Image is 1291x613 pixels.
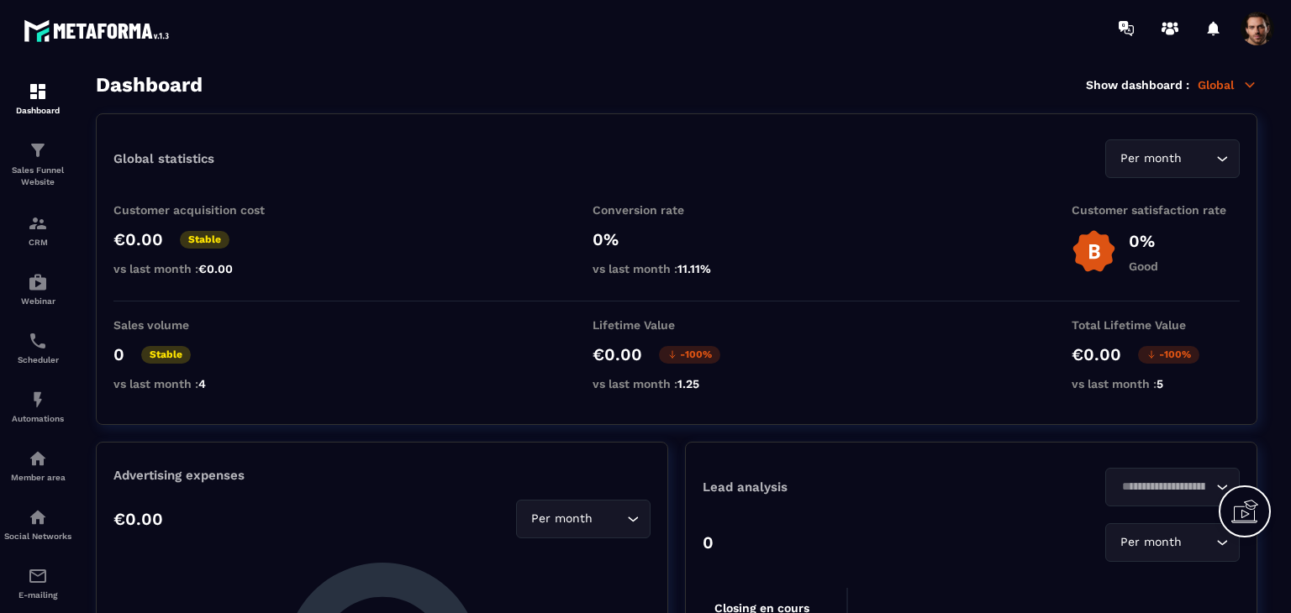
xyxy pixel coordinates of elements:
p: -100% [659,346,720,364]
a: formationformationSales Funnel Website [4,128,71,201]
p: Automations [4,414,71,423]
p: Stable [180,231,229,249]
input: Search for option [1185,533,1212,552]
p: Lead analysis [703,479,972,495]
p: €0.00 [593,344,642,364]
p: E-mailing [4,590,71,600]
span: 4 [198,377,206,390]
p: Stable [141,346,191,364]
span: 5 [1157,377,1163,390]
input: Search for option [1116,478,1212,496]
p: 0% [593,229,761,249]
p: Good [1129,259,1158,273]
img: formation [28,140,48,160]
p: Show dashboard : [1086,78,1189,92]
p: 0% [1129,231,1158,251]
p: Global [1198,77,1257,92]
a: formationformationCRM [4,201,71,259]
span: 11.11% [677,262,711,275]
p: vs last month : [593,377,761,390]
div: Search for option [516,500,651,538]
img: automations [28,448,48,469]
p: Dashboard [4,106,71,115]
img: formation [28,81,48,102]
span: €0.00 [198,262,233,275]
a: emailemailE-mailing [4,553,71,612]
p: vs last month : [1072,377,1240,390]
p: Conversion rate [593,203,761,217]
p: Member area [4,473,71,482]
p: CRM [4,238,71,247]
p: Customer satisfaction rate [1072,203,1240,217]
p: vs last month : [113,377,282,390]
p: €0.00 [113,229,163,249]
span: 1.25 [677,377,699,390]
a: schedulerschedulerScheduler [4,318,71,377]
span: Per month [1116,149,1185,168]
p: Social Networks [4,532,71,541]
a: social-networksocial-networkSocial Networks [4,495,71,553]
img: scheduler [28,331,48,351]
p: Customer acquisition cost [113,203,282,217]
a: automationsautomationsWebinar [4,259,71,318]
p: 0 [703,532,714,553]
p: Scheduler [4,355,71,364]
div: Search for option [1105,468,1240,506]
p: €0.00 [1072,344,1121,364]
p: Global statistics [113,151,214,166]
p: vs last month : [593,262,761,275]
img: automations [28,390,48,410]
a: automationsautomationsMember area [4,436,71,495]
span: Per month [1116,533,1185,552]
img: email [28,566,48,586]
img: formation [28,213,48,233]
img: b-badge-o.b3b20ee6.svg [1072,229,1116,274]
a: formationformationDashboard [4,69,71,128]
a: automationsautomationsAutomations [4,377,71,436]
p: €0.00 [113,509,163,529]
p: Total Lifetime Value [1072,318,1240,332]
p: 0 [113,344,124,364]
p: Webinar [4,296,71,306]
p: -100% [1138,346,1199,364]
img: automations [28,272,48,292]
p: Sales volume [113,318,282,332]
img: social-network [28,507,48,527]
input: Search for option [1185,149,1212,168]
p: Lifetime Value [593,318,761,332]
div: Search for option [1105,523,1240,562]
div: Search for option [1105,139,1240,178]
p: Advertising expenses [113,468,651,483]
img: logo [24,15,175,46]
p: Sales Funnel Website [4,165,71,188]
h3: Dashboard [96,73,203,97]
span: Per month [527,510,596,528]
input: Search for option [596,510,623,528]
p: vs last month : [113,262,282,275]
